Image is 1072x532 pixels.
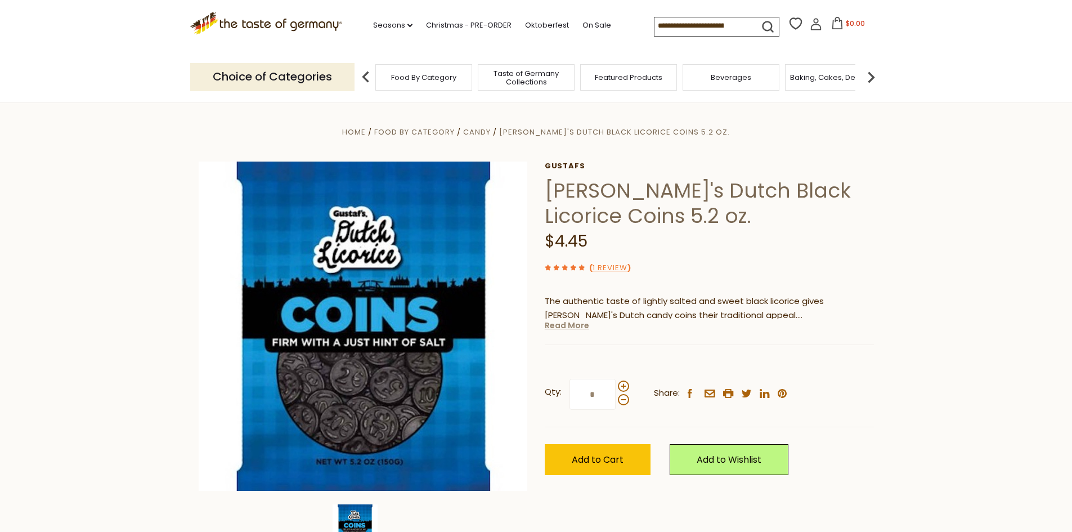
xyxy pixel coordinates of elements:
[846,19,865,28] span: $0.00
[373,19,412,32] a: Seasons
[824,17,872,34] button: $0.00
[199,162,528,491] img: Gustaf's Licorice Coins
[545,385,562,399] strong: Qty:
[545,320,589,331] a: Read More
[525,19,569,32] a: Oktoberfest
[545,444,651,475] button: Add to Cart
[589,262,631,273] span: ( )
[593,262,627,274] a: 1 Review
[670,444,788,475] a: Add to Wishlist
[654,386,680,400] span: Share:
[595,73,662,82] a: Featured Products
[499,127,730,137] a: [PERSON_NAME]'s Dutch Black Licorice Coins 5.2 oz.
[342,127,366,137] a: Home
[545,295,824,321] span: The authentic taste of lightly salted and sweet black licorice gives [PERSON_NAME]'s Dutch candy ...
[481,69,571,86] a: Taste of Germany Collections
[426,19,512,32] a: Christmas - PRE-ORDER
[572,453,624,466] span: Add to Cart
[545,178,874,229] h1: [PERSON_NAME]'s Dutch Black Licorice Coins 5.2 oz.
[569,379,616,410] input: Qty:
[355,66,377,88] img: previous arrow
[545,162,874,171] a: Gustafs
[391,73,456,82] a: Food By Category
[711,73,751,82] a: Beverages
[374,127,455,137] a: Food By Category
[190,63,355,91] p: Choice of Categories
[463,127,491,137] a: Candy
[790,73,877,82] a: Baking, Cakes, Desserts
[545,230,587,252] span: $4.45
[860,66,882,88] img: next arrow
[582,19,611,32] a: On Sale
